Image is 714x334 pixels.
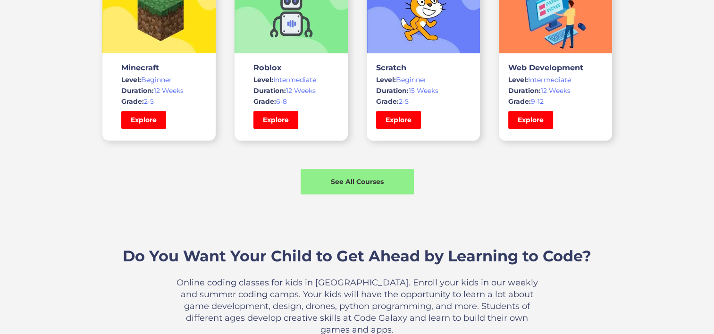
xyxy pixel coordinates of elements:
span: Duration: [376,86,409,95]
h3: Scratch [376,63,470,72]
div: 2-5 [121,97,197,106]
div: 15 Weeks [376,86,470,95]
a: Explore [253,111,298,129]
span: : [274,97,276,106]
div: 6-8 [253,97,329,106]
span: Level: [376,75,396,84]
div: Beginner [121,75,197,84]
span: Grade: [376,97,399,106]
div: 12 Weeks [508,86,603,95]
div: Intermediate [253,75,329,84]
a: See All Courses [301,169,414,194]
div: See All Courses [301,177,414,186]
span: Duration: [121,86,154,95]
div: 2-5 [376,97,470,106]
span: Level: [253,75,273,84]
a: Explore [376,111,421,129]
h3: Web Development [508,63,603,72]
span: Level: [508,75,528,84]
div: 12 Weeks [121,86,197,95]
a: Explore [121,111,166,129]
div: Beginner [376,75,470,84]
div: 9-12 [508,97,603,106]
span: Grade [253,97,274,106]
span: Grade: [121,97,144,106]
span: Level: [121,75,141,84]
span: Grade: [508,97,531,106]
a: Explore [508,111,553,129]
div: Intermediate [508,75,603,84]
h3: Roblox [253,63,329,72]
div: 12 Weeks [253,86,329,95]
h3: Minecraft [121,63,197,72]
span: Duration: [253,86,286,95]
span: Duration: [508,86,541,95]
